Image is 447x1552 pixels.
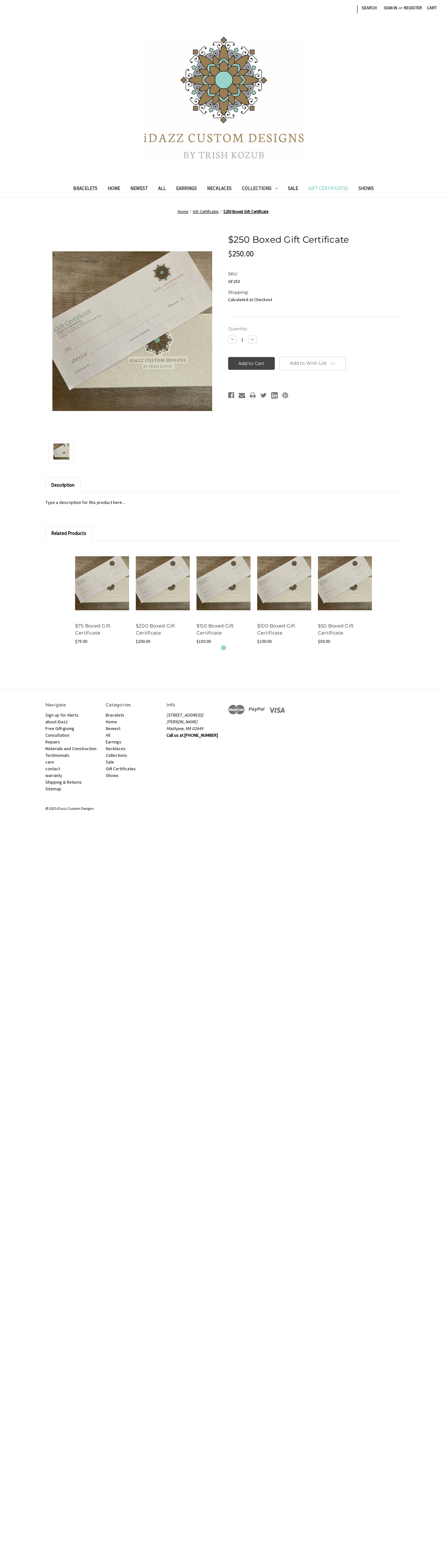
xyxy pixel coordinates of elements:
[136,623,175,636] a: $200 Boxed Gift Certificate
[318,623,354,636] a: $50 Boxed Gift Certificate
[228,357,275,370] input: Add to Cart
[318,638,330,644] span: $50.00
[257,623,296,636] a: $100 Boxed Gift Certificate
[106,739,121,745] a: Earrings
[68,181,103,197] a: Bracelets
[197,556,250,610] img: $150 Boxed Gift Certificate
[223,209,268,214] a: $250 Boxed Gift Certificate
[45,209,402,215] nav: Breadcrumb
[45,719,68,725] a: about iDazz
[178,209,188,214] a: Home
[228,248,254,259] span: $250.00
[283,181,303,197] a: Sale
[257,556,311,610] img: $100 Boxed Gift Certificate
[106,719,117,725] a: Home
[45,726,74,738] a: Free Gift-giving Consultation
[197,548,250,619] a: $150 Boxed Gift Certificate
[45,759,54,765] a: care
[45,779,82,785] a: Shipping & Returns
[144,37,304,158] img: iDazz Custom Designs
[45,786,61,792] a: Sitemap
[136,638,150,644] span: $200.00
[228,271,400,277] dt: SKU:
[221,645,226,650] button: 1 of 1
[106,726,120,731] a: Newest
[318,548,372,619] a: $50 Boxed Gift Certificate
[353,181,379,197] a: Shows
[45,702,99,708] h5: Navigate
[166,712,220,732] address: [STREET_ADDRESS][PERSON_NAME] Mashpee, MA 02649
[45,739,60,745] a: Repairs
[197,623,234,636] a: $150 Boxed Gift Certificate
[228,233,402,246] h1: $250 Boxed Gift Certificate
[45,712,79,718] a: Sign up for Alerts
[75,623,111,636] a: $75 Boxed Gift Certificate
[290,360,327,366] span: Add to Wish List
[106,759,114,765] a: Sale
[228,296,402,303] dd: Calculated at Checkout
[45,806,402,811] p: © 2025 iDazz Custom Designs
[257,548,311,619] a: $100 Boxed Gift Certificate
[106,766,136,772] a: Gift Certificates
[53,441,69,462] img: $250 Boxed Gift Certificate
[136,548,190,619] a: $200 Boxed Gift Certificate
[398,4,403,11] span: or
[45,752,69,758] a: Testimonials
[356,3,358,15] li: |
[153,181,171,197] a: All
[45,746,96,751] a: Materials and Construction
[106,702,160,708] h5: Categories
[75,556,129,610] img: $75 Boxed Gift Certificate
[106,732,110,738] a: All
[45,499,402,506] p: Type a description for this product here...
[75,638,87,644] span: $75.00
[103,181,125,197] a: Home
[46,526,92,540] a: Related Products
[75,548,129,619] a: $75 Boxed Gift Certificate
[279,357,346,370] a: Add to Wish List
[166,702,220,708] h5: Info
[125,181,153,197] a: Newest
[106,746,126,751] a: Necklaces
[106,712,124,718] a: Bracelets
[45,772,62,778] a: warranty
[166,732,218,738] strong: Call us at [PHONE_NUMBER]
[136,556,190,610] img: $200 Boxed Gift Certificate
[318,556,372,610] img: $50 Boxed Gift Certificate
[193,209,219,214] a: Gift Certificates
[228,326,402,332] label: Quantity:
[171,181,202,197] a: Earrings
[106,752,127,758] a: Collections
[237,181,283,197] a: Collections
[257,638,272,644] span: $100.00
[202,181,237,197] a: Necklaces
[46,478,81,492] a: Description
[228,289,400,296] dt: Shipping:
[197,638,211,644] span: $150.00
[303,181,353,197] a: Gift Certificates
[427,5,437,11] span: Cart
[52,251,212,411] img: $250 Boxed Gift Certificate
[228,278,402,285] dd: GF250
[106,772,119,778] a: Shows
[45,766,60,772] a: contact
